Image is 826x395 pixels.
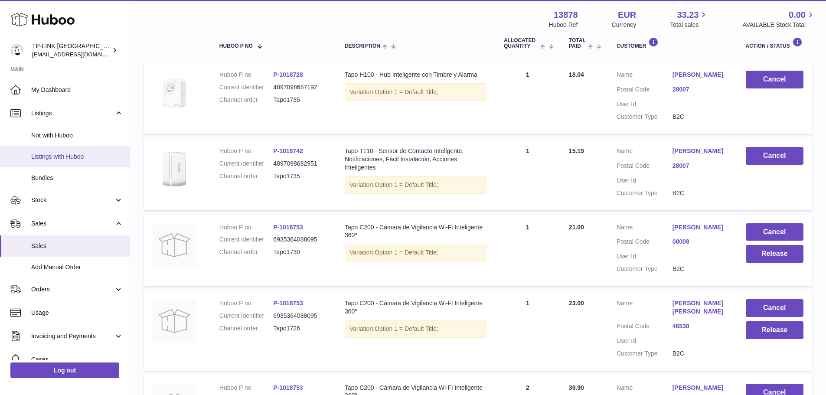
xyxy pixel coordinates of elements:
strong: 13878 [554,9,578,21]
dt: Current identifier [219,312,274,320]
dd: Tapo1730 [273,248,327,256]
div: Tapo C200 - Cámara de Vigilancia Wi-Fi Inteligente 360º [345,223,486,240]
button: Cancel [746,147,803,165]
dt: Name [617,147,673,157]
a: 0.00 AVAILABLE Stock Total [742,9,816,29]
div: Action / Status [746,37,803,49]
img: Tapo-H100.png [153,71,196,114]
div: Variation: [345,83,486,101]
dt: Huboo P no [219,223,274,232]
div: Tapo T110 - Sensor de Contacto Inteligente, Notificaciones, Fácil Instalación, Acciones Inteligentes [345,147,486,172]
dd: Tapo1726 [273,324,327,333]
span: Option 1 = Default Title; [375,181,438,188]
dt: Customer Type [617,265,673,273]
div: Customer [617,37,728,49]
button: Cancel [746,71,803,88]
td: 1 [495,138,560,210]
span: Add Manual Order [31,263,123,271]
span: Stock [31,196,114,204]
span: AVAILABLE Stock Total [742,21,816,29]
span: Total paid [569,38,586,49]
button: Cancel [746,299,803,317]
dt: Postal Code [617,322,673,333]
dt: User Id [617,252,673,261]
span: 39.90 [569,384,584,391]
span: Sales [31,242,123,250]
a: [PERSON_NAME] [673,223,728,232]
a: 46530 [673,322,728,330]
span: Listings [31,109,114,118]
div: Tapo H100 - Hub Inteligente con Timbre y Alarma [345,71,486,79]
span: Option 1 = Default Title; [375,325,438,332]
dt: Current identifier [219,235,274,244]
span: Not with Huboo [31,131,123,140]
span: Cases [31,356,123,364]
dt: Postal Code [617,85,673,96]
span: 0.00 [789,9,806,21]
dt: Channel order [219,324,274,333]
div: TP-LINK [GEOGRAPHIC_DATA], SOCIEDAD LIMITADA [32,42,110,59]
span: Bundles [31,174,123,182]
span: Listings with Huboo [31,153,123,161]
a: 28007 [673,162,728,170]
div: Currency [612,21,637,29]
span: Option 1 = Default Title; [375,249,438,256]
a: P-1018753 [273,224,303,231]
dt: User Id [617,176,673,185]
dt: Huboo P no [219,299,274,307]
a: 33.23 Total sales [670,9,708,29]
a: [PERSON_NAME] [673,147,728,155]
span: 15.19 [569,147,584,154]
dd: Tapo1735 [273,96,327,104]
dt: Customer Type [617,113,673,121]
dd: 4897098687192 [273,83,327,91]
img: Tapo_T110_01.png [153,147,196,190]
span: 23.00 [569,300,584,307]
dt: User Id [617,100,673,108]
td: 1 [495,215,560,287]
span: Description [345,43,380,49]
span: Usage [31,309,123,317]
img: no-photo.jpg [153,223,196,267]
img: internalAdmin-13878@internal.huboo.com [10,44,23,57]
a: P-1018728 [273,71,303,78]
dd: 6935364088095 [273,312,327,320]
dt: Name [617,299,673,318]
button: Release [746,245,803,263]
a: [PERSON_NAME] [673,384,728,392]
div: Variation: [345,176,486,194]
span: My Dashboard [31,86,123,94]
a: P-1018753 [273,384,303,391]
span: Total sales [670,21,708,29]
dd: B2C [673,113,728,121]
div: Tapo C200 - Cámara de Vigilancia Wi-Fi Inteligente 360º [345,299,486,316]
dt: Current identifier [219,160,274,168]
div: Variation: [345,244,486,261]
dt: Name [617,71,673,81]
span: 33.23 [677,9,699,21]
dt: Name [617,384,673,394]
span: 21.00 [569,224,584,231]
dt: Name [617,223,673,234]
dt: User Id [617,337,673,345]
span: Sales [31,219,114,228]
span: 18.04 [569,71,584,78]
dt: Huboo P no [219,384,274,392]
dd: 6935364088095 [273,235,327,244]
dd: Tapo1735 [273,172,327,180]
td: 1 [495,291,560,370]
dt: Postal Code [617,238,673,248]
a: [PERSON_NAME] [673,71,728,79]
dd: 4897098682951 [273,160,327,168]
dt: Postal Code [617,162,673,172]
a: 08008 [673,238,728,246]
span: Invoicing and Payments [31,332,114,340]
a: P-1018742 [273,147,303,154]
dt: Huboo P no [219,71,274,79]
dt: Huboo P no [219,147,274,155]
td: 1 [495,62,560,134]
strong: EUR [618,9,636,21]
dd: B2C [673,349,728,358]
span: Huboo P no [219,43,253,49]
dt: Channel order [219,248,274,256]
